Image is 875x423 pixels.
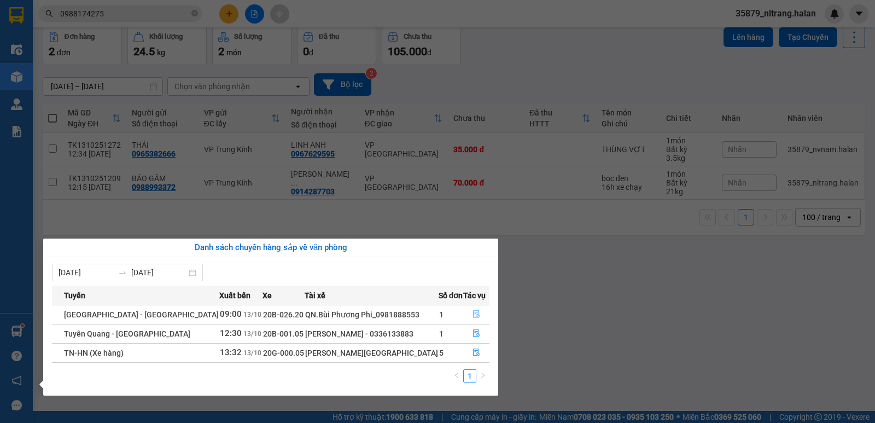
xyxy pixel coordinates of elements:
[64,310,219,319] span: [GEOGRAPHIC_DATA] - [GEOGRAPHIC_DATA]
[305,309,438,321] div: QN.Bùi Phương Phi_0981888553
[476,369,489,383] li: Next Page
[64,329,190,338] span: Tuyên Quang - [GEOGRAPHIC_DATA]
[439,310,444,319] span: 1
[64,289,85,302] span: Tuyến
[480,372,486,379] span: right
[118,268,127,277] span: swap-right
[220,347,242,357] span: 13:32
[472,349,480,357] span: file-done
[64,349,124,357] span: TN-HN (Xe hàng)
[450,369,463,383] button: left
[219,289,250,302] span: Xuất bến
[263,310,304,319] span: 20B-026.20
[472,310,480,319] span: file-done
[243,311,261,318] span: 13/10
[102,27,457,40] li: 271 - [PERSON_NAME] - [GEOGRAPHIC_DATA] - [GEOGRAPHIC_DATA]
[305,289,325,302] span: Tài xế
[220,328,242,338] span: 12:30
[463,369,476,383] li: 1
[463,289,486,302] span: Tác vụ
[464,325,489,343] button: file-done
[263,349,304,357] span: 20G-000.05
[472,329,480,338] span: file-done
[52,241,489,254] div: Danh sách chuyến hàng sắp về văn phòng
[439,329,444,338] span: 1
[14,14,96,68] img: logo.jpg
[476,369,489,383] button: right
[131,266,186,279] input: Đến ngày
[118,268,127,277] span: to
[220,309,242,319] span: 09:00
[450,369,463,383] li: Previous Page
[439,349,444,357] span: 5
[243,330,261,338] span: 13/10
[59,266,114,279] input: Từ ngày
[243,349,261,357] span: 13/10
[305,347,438,359] div: [PERSON_NAME][GEOGRAPHIC_DATA]
[464,306,489,323] button: file-done
[305,328,438,340] div: [PERSON_NAME] - 0336133883
[439,289,463,302] span: Số đơn
[464,370,476,382] a: 1
[464,344,489,362] button: file-done
[14,74,148,92] b: GỬI : VP Trung Kính
[262,289,272,302] span: Xe
[453,372,460,379] span: left
[263,329,304,338] span: 20B-001.05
